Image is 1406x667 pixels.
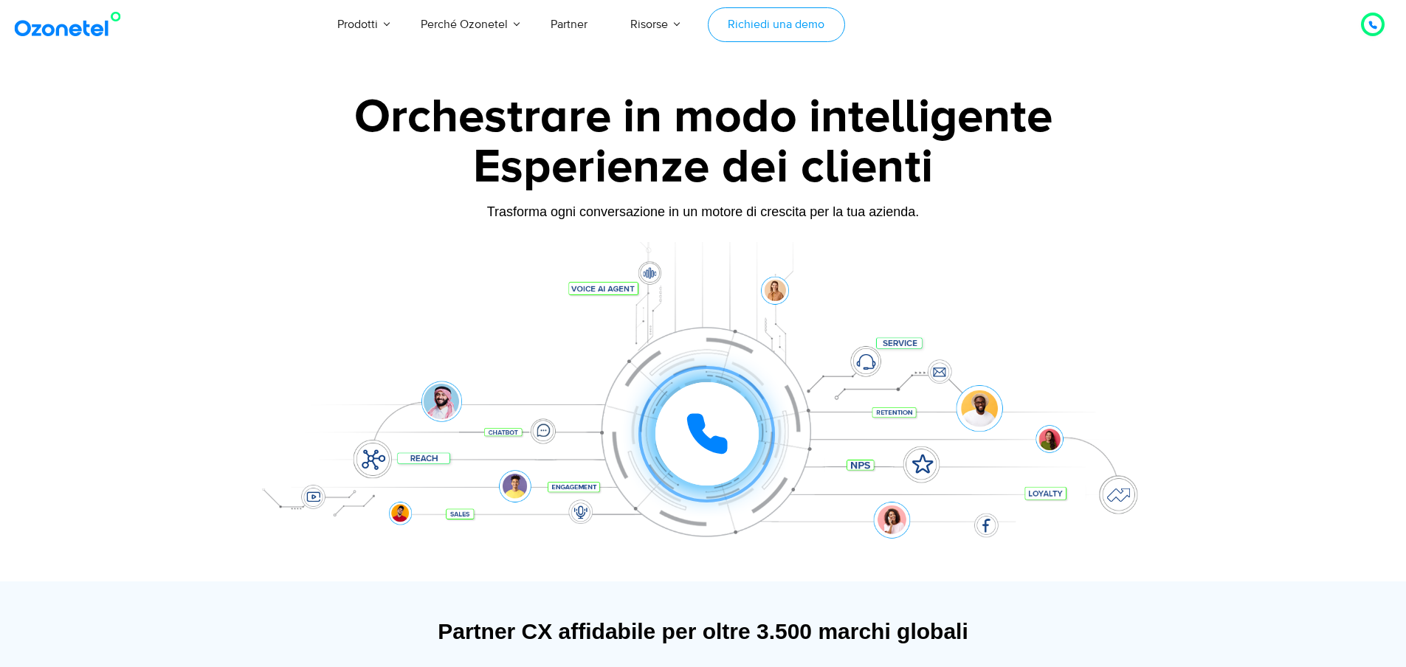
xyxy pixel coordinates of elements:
font: Richiedi una demo [728,17,824,32]
font: Trasforma ogni conversazione in un motore di crescita per la tua azienda. [487,204,920,219]
font: Prodotti [337,17,378,32]
font: Orchestrare in modo intelligente [354,94,1052,141]
a: Richiedi una demo [708,7,845,42]
font: Esperienze dei clienti [473,144,934,191]
font: Partner CX affidabile per oltre 3.500 marchi globali [438,619,968,643]
font: Risorse [630,17,668,32]
font: Perché Ozonetel [421,17,508,32]
font: Partner [551,17,587,32]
